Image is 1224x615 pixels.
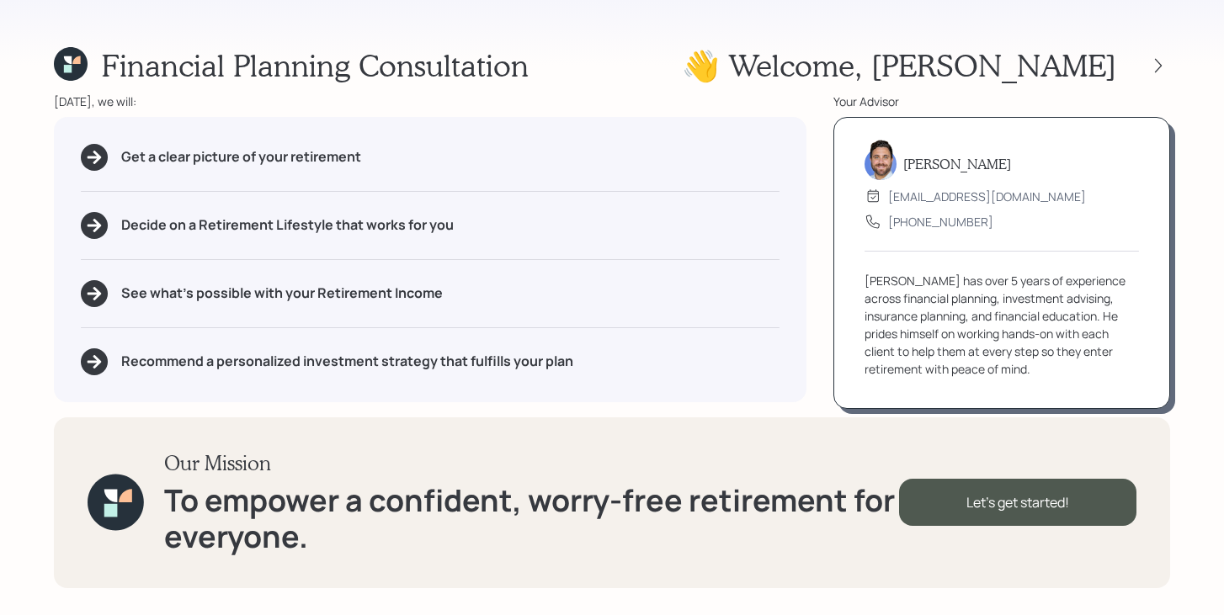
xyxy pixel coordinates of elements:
[101,47,529,83] h1: Financial Planning Consultation
[121,217,454,233] h5: Decide on a Retirement Lifestyle that works for you
[121,149,361,165] h5: Get a clear picture of your retirement
[865,272,1139,378] div: [PERSON_NAME] has over 5 years of experience across financial planning, investment advising, insu...
[121,285,443,301] h5: See what's possible with your Retirement Income
[888,213,993,231] div: [PHONE_NUMBER]
[865,140,897,180] img: michael-russo-headshot.png
[164,451,899,475] h3: Our Mission
[833,93,1170,110] div: Your Advisor
[164,482,899,554] h1: To empower a confident, worry-free retirement for everyone.
[888,188,1086,205] div: [EMAIL_ADDRESS][DOMAIN_NAME]
[54,93,806,110] div: [DATE], we will:
[903,156,1011,172] h5: [PERSON_NAME]
[899,479,1136,526] div: Let's get started!
[682,47,1116,83] h1: 👋 Welcome , [PERSON_NAME]
[121,353,573,369] h5: Recommend a personalized investment strategy that fulfills your plan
